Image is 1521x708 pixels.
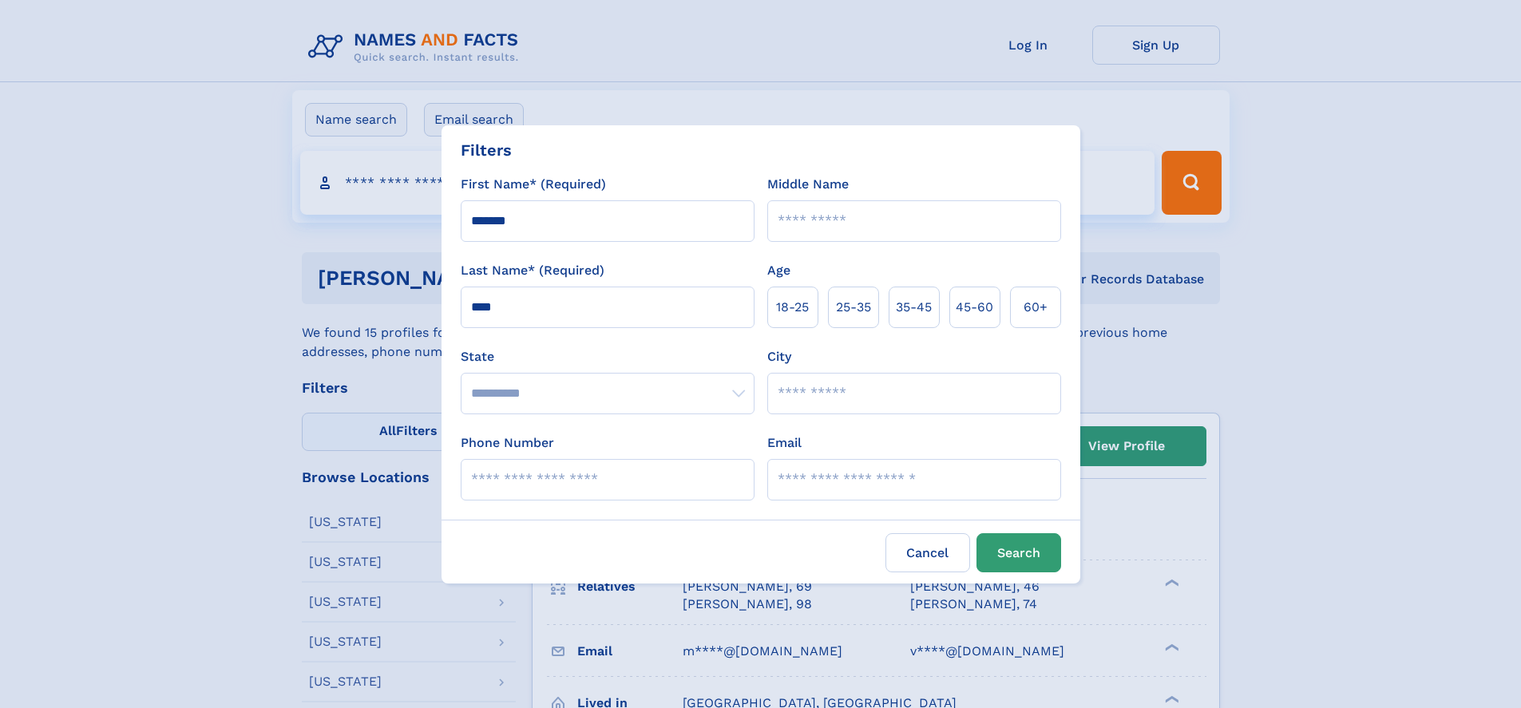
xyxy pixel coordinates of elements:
span: 35‑45 [896,298,932,317]
button: Search [976,533,1061,572]
label: Phone Number [461,433,554,453]
label: First Name* (Required) [461,175,606,194]
span: 18‑25 [776,298,809,317]
label: State [461,347,755,366]
div: Filters [461,138,512,162]
label: City [767,347,791,366]
label: Age [767,261,790,280]
label: Email [767,433,802,453]
label: Cancel [885,533,970,572]
label: Middle Name [767,175,849,194]
label: Last Name* (Required) [461,261,604,280]
span: 45‑60 [956,298,993,317]
span: 25‑35 [836,298,871,317]
span: 60+ [1024,298,1048,317]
